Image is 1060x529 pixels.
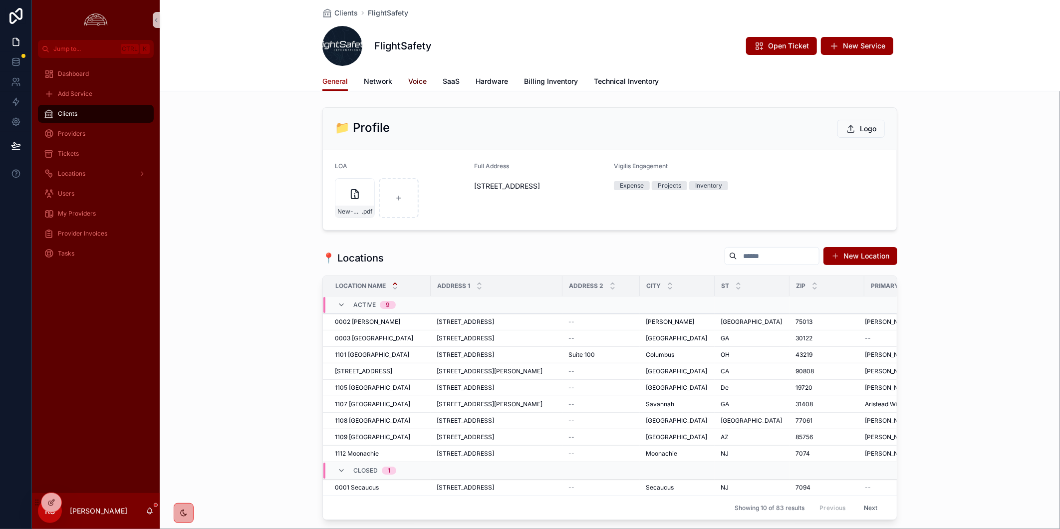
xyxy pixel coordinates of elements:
[646,351,674,359] span: Columbus
[353,301,376,309] span: Active
[721,484,729,492] span: NJ
[437,351,494,359] span: [STREET_ADDRESS]
[614,162,668,170] span: Vigilis Engagement
[38,125,154,143] a: Providers
[721,384,729,392] span: De
[437,384,494,392] span: [STREET_ADDRESS]
[335,484,379,492] span: 0001 Secaucus
[38,245,154,263] a: Tasks
[568,450,574,458] span: --
[335,162,347,170] span: LOA
[388,467,390,475] div: 1
[795,334,812,342] span: 30122
[38,205,154,223] a: My Providers
[368,8,408,18] a: FlightSafety
[335,384,410,392] span: 1105 [GEOGRAPHIC_DATA]
[823,247,897,265] a: New Location
[58,170,85,178] span: Locations
[38,85,154,103] a: Add Service
[594,76,659,86] span: Technical Inventory
[865,334,871,342] span: --
[871,282,937,290] span: Primary LCON Name
[121,44,139,54] span: Ctrl
[568,417,574,425] span: --
[38,225,154,243] a: Provider Invoices
[38,145,154,163] a: Tickets
[364,72,392,92] a: Network
[437,334,494,342] span: [STREET_ADDRESS]
[476,76,508,86] span: Hardware
[795,351,812,359] span: 43219
[335,417,410,425] span: 1108 [GEOGRAPHIC_DATA]
[322,76,348,86] span: General
[721,400,729,408] span: GA
[408,72,427,92] a: Voice
[334,8,358,18] span: Clients
[568,334,574,342] span: --
[337,208,362,216] span: New-Socium-LOA
[437,450,494,458] span: [STREET_ADDRESS]
[646,367,707,375] span: [GEOGRAPHIC_DATA]
[865,400,908,408] span: Aristead Wigfal
[568,400,574,408] span: --
[646,484,674,492] span: Secaucus
[364,76,392,86] span: Network
[646,433,707,441] span: [GEOGRAPHIC_DATA]
[58,250,74,258] span: Tasks
[795,450,810,458] span: 7074
[795,318,812,326] span: 75013
[58,190,74,198] span: Users
[735,504,804,512] span: Showing 10 of 83 results
[865,384,913,392] span: [PERSON_NAME]
[475,162,510,170] span: Full Address
[335,120,390,136] h2: 📁 Profile
[721,417,782,425] span: [GEOGRAPHIC_DATA]
[721,351,730,359] span: OH
[646,318,694,326] span: [PERSON_NAME]
[695,181,722,190] div: Inventory
[795,400,813,408] span: 31408
[322,72,348,91] a: General
[335,318,400,326] span: 0002 [PERSON_NAME]
[32,58,160,275] div: scrollable content
[568,367,574,375] span: --
[796,282,805,290] span: Zip
[476,72,508,92] a: Hardware
[646,334,707,342] span: [GEOGRAPHIC_DATA]
[141,45,149,53] span: K
[437,318,494,326] span: [STREET_ADDRESS]
[335,282,386,290] span: Location Name
[646,384,707,392] span: [GEOGRAPHIC_DATA]
[857,500,885,516] button: Next
[646,282,661,290] span: City
[568,384,574,392] span: --
[58,90,92,98] span: Add Service
[860,124,876,134] span: Logo
[81,12,110,28] img: App logo
[721,450,729,458] span: NJ
[865,367,913,375] span: [PERSON_NAME]
[865,433,913,441] span: [PERSON_NAME]
[443,76,460,86] span: SaaS
[437,282,470,290] span: Address 1
[865,318,913,326] span: [PERSON_NAME]
[362,208,372,216] span: .pdf
[437,484,494,492] span: [STREET_ADDRESS]
[58,70,89,78] span: Dashboard
[386,301,390,309] div: 9
[335,450,379,458] span: 1112 Moonachie
[58,130,85,138] span: Providers
[865,417,913,425] span: [PERSON_NAME]
[795,367,814,375] span: 90808
[335,351,409,359] span: 1101 [GEOGRAPHIC_DATA]
[795,433,813,441] span: 85756
[58,150,79,158] span: Tickets
[721,334,729,342] span: GA
[746,37,817,55] button: Open Ticket
[322,8,358,18] a: Clients
[437,400,542,408] span: [STREET_ADDRESS][PERSON_NAME]
[646,417,707,425] span: [GEOGRAPHIC_DATA]
[568,318,574,326] span: --
[437,367,542,375] span: [STREET_ADDRESS][PERSON_NAME]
